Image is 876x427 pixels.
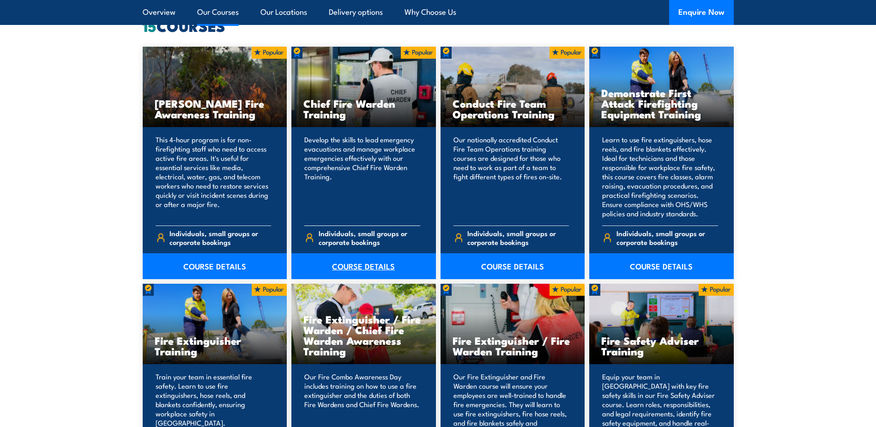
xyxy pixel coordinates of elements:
[453,135,569,218] p: Our nationally accredited Conduct Fire Team Operations training courses are designed for those wh...
[616,229,718,246] span: Individuals, small groups or corporate bookings
[304,135,420,218] p: Develop the skills to lead emergency evacuations and manage workplace emergencies effectively wit...
[155,98,275,119] h3: [PERSON_NAME] Fire Awareness Training
[602,135,718,218] p: Learn to use fire extinguishers, hose reels, and fire blankets effectively. Ideal for technicians...
[589,253,734,279] a: COURSE DETAILS
[291,253,436,279] a: COURSE DETAILS
[453,335,573,356] h3: Fire Extinguisher / Fire Warden Training
[601,87,722,119] h3: Demonstrate First Attack Firefighting Equipment Training
[441,253,585,279] a: COURSE DETAILS
[467,229,569,246] span: Individuals, small groups or corporate bookings
[303,314,424,356] h3: Fire Extinguisher / Fire Warden / Chief Fire Warden Awareness Training
[169,229,271,246] span: Individuals, small groups or corporate bookings
[155,335,275,356] h3: Fire Extinguisher Training
[319,229,420,246] span: Individuals, small groups or corporate bookings
[143,253,287,279] a: COURSE DETAILS
[453,98,573,119] h3: Conduct Fire Team Operations Training
[156,135,272,218] p: This 4-hour program is for non-firefighting staff who need to access active fire areas. It's usef...
[303,98,424,119] h3: Chief Fire Warden Training
[143,19,734,32] h2: COURSES
[601,335,722,356] h3: Fire Safety Adviser Training
[143,14,157,37] strong: 15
